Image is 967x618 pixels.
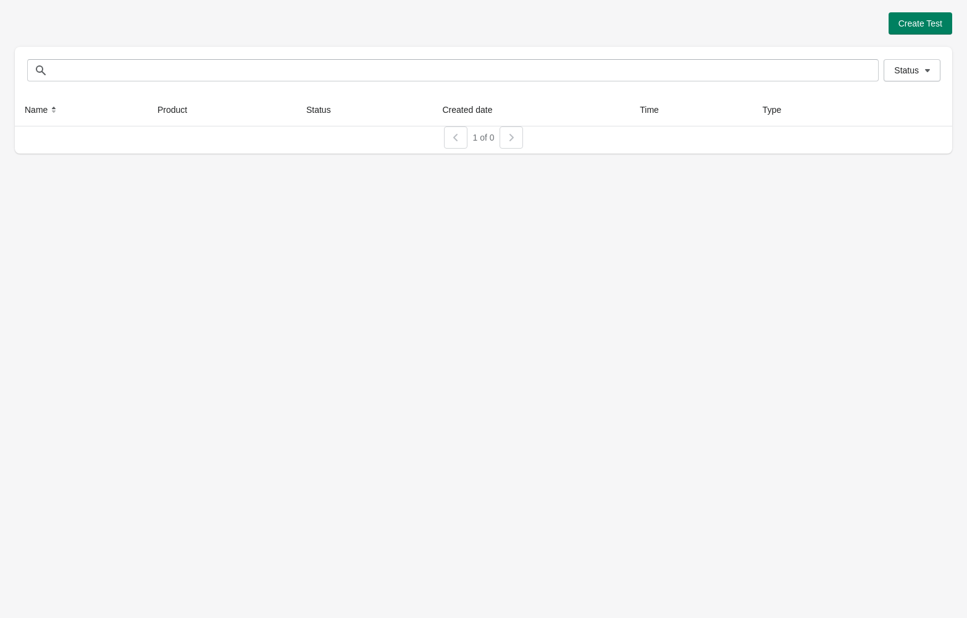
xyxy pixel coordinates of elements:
span: 1 of 0 [472,133,494,142]
span: Create Test [898,19,942,28]
button: Created date [438,99,510,121]
button: Status [301,99,348,121]
button: Type [758,99,798,121]
button: Time [635,99,676,121]
span: Status [894,65,919,75]
button: Status [884,59,940,81]
button: Create Test [889,12,952,35]
button: Name [20,99,65,121]
button: Product [153,99,204,121]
